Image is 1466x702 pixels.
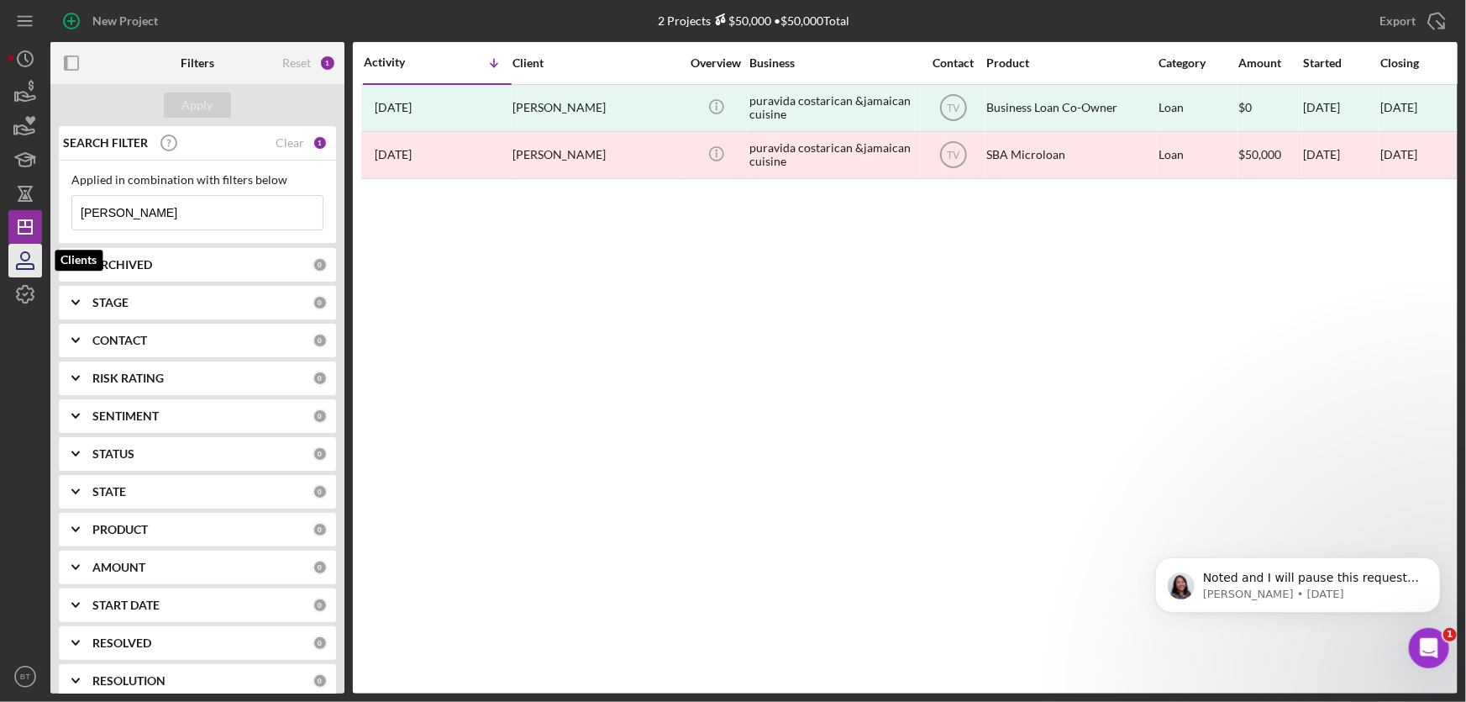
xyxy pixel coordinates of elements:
[313,446,328,462] div: 0
[182,92,213,118] div: Apply
[1303,56,1379,70] div: Started
[1238,86,1301,130] div: $0
[50,4,175,38] button: New Project
[313,371,328,386] div: 0
[92,296,129,309] b: STAGE
[1379,4,1416,38] div: Export
[92,372,164,385] b: RISK RATING
[92,523,148,536] b: PRODUCT
[1380,101,1417,114] div: [DATE]
[1130,522,1466,657] iframe: Intercom notifications message
[276,136,304,150] div: Clear
[8,660,42,694] button: BT
[711,13,771,28] div: $50,000
[319,55,336,71] div: 1
[313,560,328,575] div: 0
[1303,133,1379,177] div: [DATE]
[749,133,917,177] div: puravida costarican &jamaican cuisine
[1363,4,1458,38] button: Export
[313,295,328,310] div: 0
[20,673,30,682] text: BT
[947,103,959,114] text: TV
[986,133,1154,177] div: SBA Microloan
[92,4,158,38] div: New Project
[1380,147,1417,161] time: [DATE]
[92,599,160,612] b: START DATE
[922,56,985,70] div: Contact
[685,56,748,70] div: Overview
[92,334,147,347] b: CONTACT
[313,636,328,651] div: 0
[1303,86,1379,130] div: [DATE]
[63,136,148,150] b: SEARCH FILTER
[313,598,328,613] div: 0
[1238,56,1301,70] div: Amount
[1409,628,1449,668] iframe: Intercom live chat
[313,135,328,150] div: 1
[313,333,328,348] div: 0
[92,636,151,650] b: RESOLVED
[658,13,849,28] div: 2 Projects • $50,000 Total
[1238,133,1301,177] div: $50,000
[313,522,328,537] div: 0
[749,56,917,70] div: Business
[313,484,328,499] div: 0
[313,673,328,689] div: 0
[71,173,323,187] div: Applied in combination with filters below
[164,92,231,118] button: Apply
[375,101,412,114] time: 2023-08-01 18:02
[92,674,166,688] b: RESOLUTION
[512,133,680,177] div: [PERSON_NAME]
[1159,86,1237,130] div: Loan
[92,409,159,423] b: SENTIMENT
[1443,628,1457,641] span: 1
[313,409,328,424] div: 0
[1159,56,1237,70] div: Category
[986,56,1154,70] div: Product
[512,86,680,130] div: [PERSON_NAME]
[375,148,412,161] time: 2023-04-18 17:20
[92,258,152,272] b: ARCHIVED
[1159,133,1237,177] div: Loan
[749,86,917,130] div: puravida costarican &jamaican cuisine
[364,55,438,69] div: Activity
[947,150,959,161] text: TV
[92,485,126,499] b: STATE
[512,56,680,70] div: Client
[282,56,311,70] div: Reset
[92,447,134,461] b: STATUS
[313,257,328,272] div: 0
[181,56,214,70] b: Filters
[986,86,1154,130] div: Business Loan Co-Owner
[92,561,145,574] b: AMOUNT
